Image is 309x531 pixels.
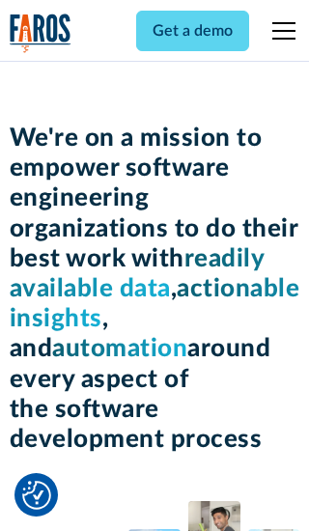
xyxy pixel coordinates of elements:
[52,336,187,361] span: automation
[22,481,51,510] img: Revisit consent button
[10,14,71,53] img: Logo of the analytics and reporting company Faros.
[136,11,249,51] a: Get a demo
[10,14,71,53] a: home
[261,8,299,54] div: menu
[10,124,300,455] h1: We're on a mission to empower software engineering organizations to do their best work with , , a...
[10,246,266,301] span: readily available data
[22,481,51,510] button: Cookie Settings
